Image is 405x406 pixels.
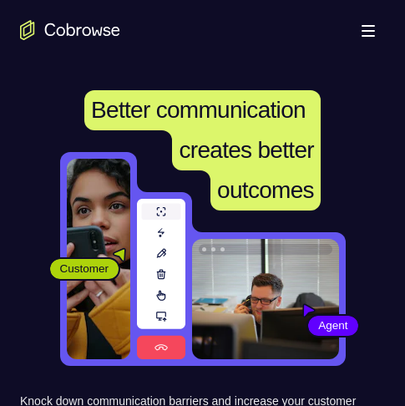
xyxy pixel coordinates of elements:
img: A customer holding their phone [67,159,130,359]
a: Go to the home page [20,20,120,40]
span: creates better [179,137,313,163]
img: A customer support agent talking on the phone [192,239,339,359]
img: A series of tools used in co-browsing sessions [137,199,185,359]
span: Customer [50,261,119,277]
span: Better communication [91,97,306,123]
span: Agent [308,317,357,334]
